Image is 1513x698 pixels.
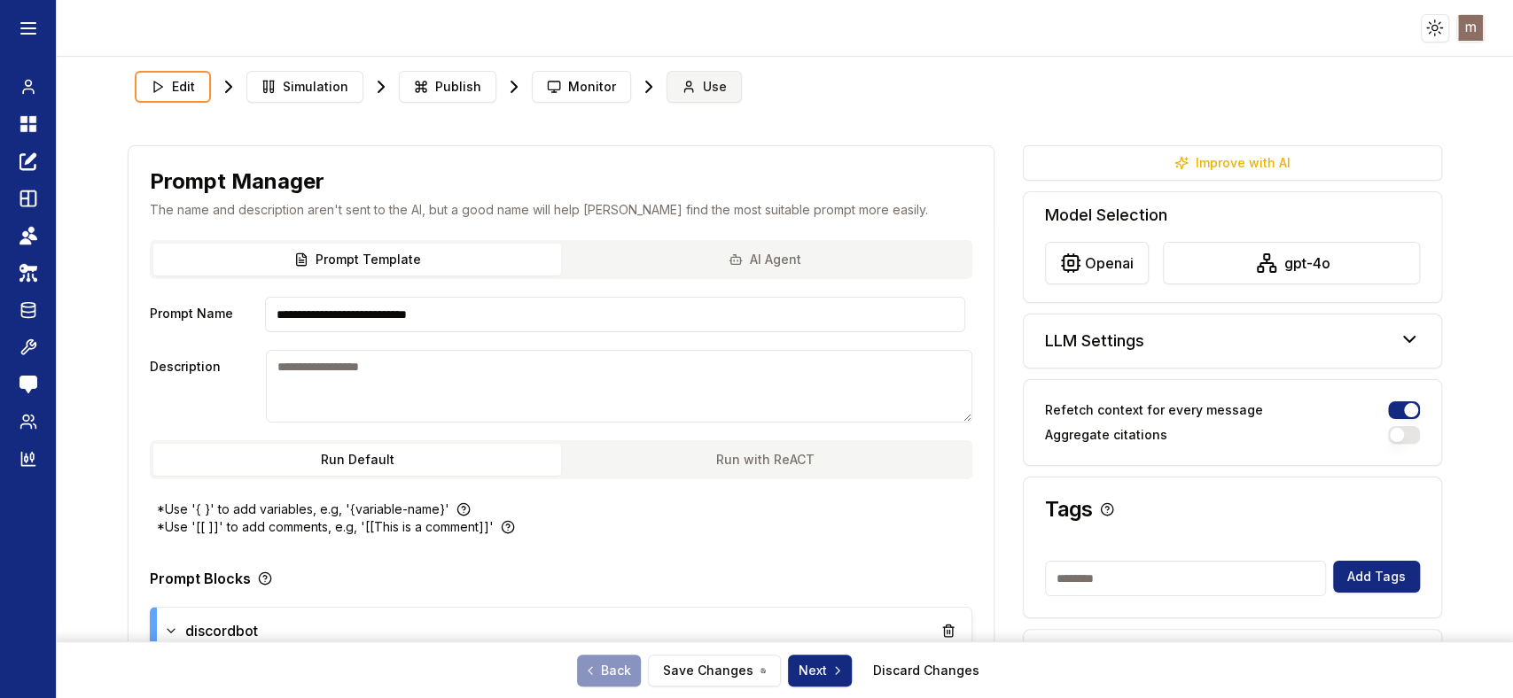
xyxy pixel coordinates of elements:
[648,655,781,686] button: Save Changes
[153,444,561,476] button: Run Default
[1045,499,1093,520] h3: Tags
[1458,15,1484,41] img: ACg8ocJF9pzeCqlo4ezUS9X6Xfqcx_FUcdFr9_JrUZCRfvkAGUe5qw=s96-c
[435,78,481,96] span: Publish
[703,78,727,96] span: Use
[1163,242,1420,284] button: gpt-4o
[859,655,994,686] button: Discard Changes
[283,78,348,96] span: Simulation
[577,655,641,686] a: Back
[246,71,363,103] button: Simulation
[568,78,616,96] span: Monitor
[1045,203,1420,228] h5: Model Selection
[150,571,251,586] p: Prompt Blocks
[157,500,449,518] p: *Use '{ }' to add variables, e.g, '{variable-name}'
[1024,630,1441,683] button: Variables
[150,201,972,219] p: The name and description aren't sent to the AI, but a good name will help [PERSON_NAME] find the ...
[788,655,852,686] button: Next
[873,662,979,679] a: Discard Changes
[150,297,258,332] label: Prompt Name
[1045,429,1167,441] label: Aggregate citations
[1085,252,1134,274] span: openai
[532,71,631,103] button: Monitor
[1023,145,1442,181] button: Improve with AI
[150,350,259,423] label: Description
[1333,561,1420,593] button: Add Tags
[1045,404,1263,416] label: Refetch context for every message
[1045,242,1149,284] button: openai
[135,71,211,103] button: Edit
[1045,329,1144,353] h5: LLM Settings
[1284,252,1330,274] span: gpt-4o
[399,71,496,103] button: Publish
[561,244,969,275] button: AI Agent
[561,444,969,476] button: Run with ReACT
[19,376,37,393] img: feedback
[799,662,845,679] span: Next
[157,518,494,536] p: *Use '[[ ]]' to add comments, e.g, '[[This is a comment]]'
[172,78,195,96] span: Edit
[150,167,324,196] h1: Prompt Manager
[667,71,742,103] button: Use
[153,244,561,275] button: Prompt Template
[185,620,258,641] span: discordbot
